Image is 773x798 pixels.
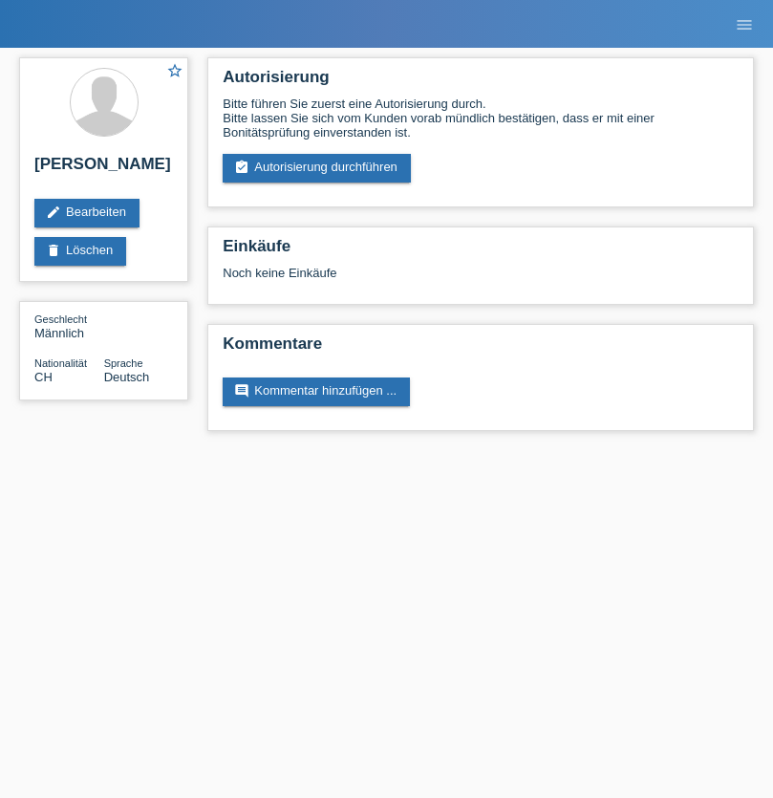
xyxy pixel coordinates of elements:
[104,370,150,384] span: Deutsch
[34,199,140,227] a: editBearbeiten
[223,334,739,363] h2: Kommentare
[34,357,87,369] span: Nationalität
[104,357,143,369] span: Sprache
[223,237,739,266] h2: Einkäufe
[46,243,61,258] i: delete
[166,62,183,82] a: star_border
[223,68,739,97] h2: Autorisierung
[34,312,104,340] div: Männlich
[166,62,183,79] i: star_border
[735,15,754,34] i: menu
[34,370,53,384] span: Schweiz
[34,313,87,325] span: Geschlecht
[234,160,249,175] i: assignment_turned_in
[34,155,173,183] h2: [PERSON_NAME]
[34,237,126,266] a: deleteLöschen
[223,154,411,183] a: assignment_turned_inAutorisierung durchführen
[725,18,763,30] a: menu
[234,383,249,399] i: comment
[223,266,739,294] div: Noch keine Einkäufe
[223,377,410,406] a: commentKommentar hinzufügen ...
[223,97,739,140] div: Bitte führen Sie zuerst eine Autorisierung durch. Bitte lassen Sie sich vom Kunden vorab mündlich...
[46,205,61,220] i: edit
